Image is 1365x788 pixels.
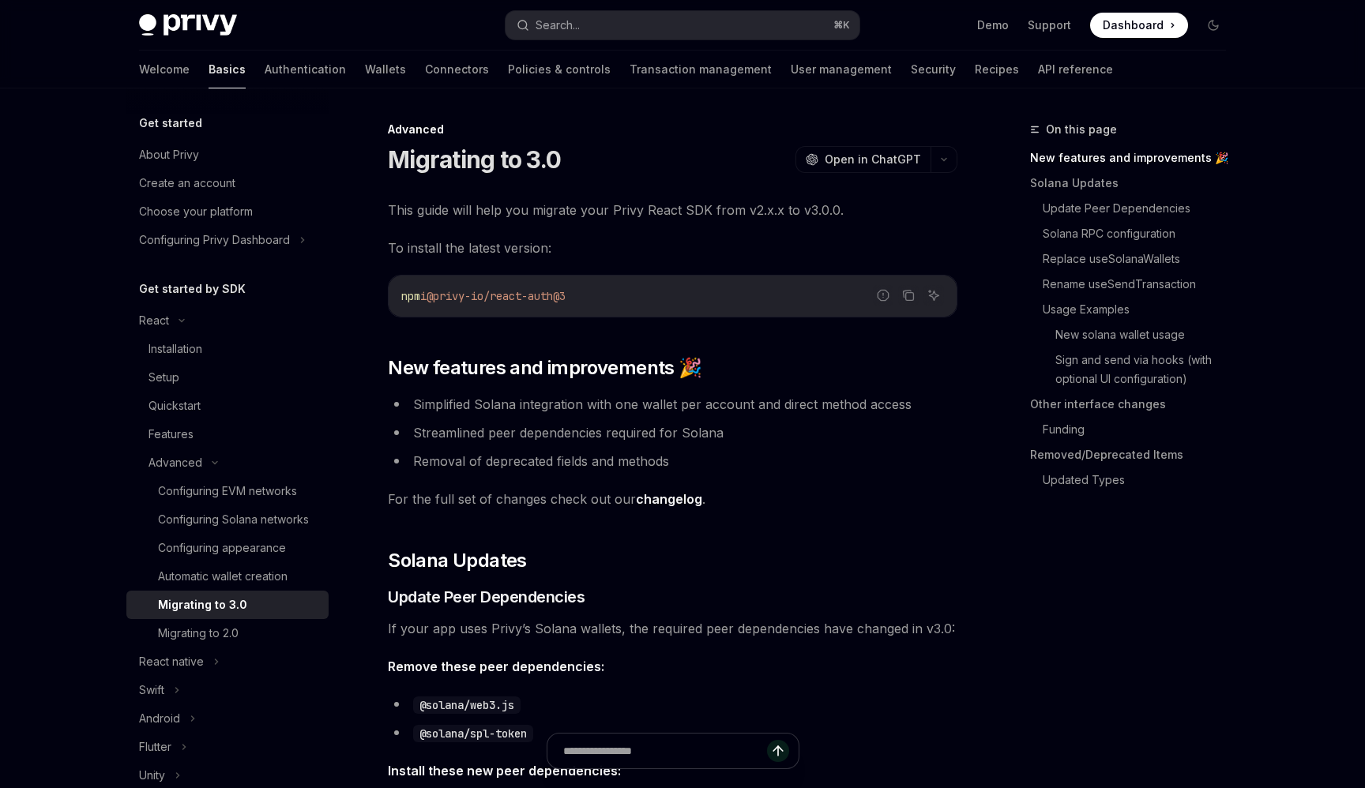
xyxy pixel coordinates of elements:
li: Removal of deprecated fields and methods [388,450,957,472]
a: New solana wallet usage [1055,322,1239,347]
a: Sign and send via hooks (with optional UI configuration) [1055,347,1239,392]
div: Create an account [139,174,235,193]
a: Policies & controls [508,51,611,88]
a: Setup [126,363,329,392]
a: Solana Updates [1030,171,1239,196]
div: Quickstart [149,396,201,415]
a: Recipes [975,51,1019,88]
a: Removed/Deprecated Items [1030,442,1239,467]
a: Update Peer Dependencies [1043,196,1239,221]
h5: Get started by SDK [139,280,246,298]
a: Migrating to 3.0 [126,591,329,619]
a: Rename useSendTransaction [1043,272,1239,297]
code: @solana/web3.js [413,696,521,714]
div: Flutter [139,737,171,756]
div: Automatic wallet creation [158,567,288,586]
a: Migrating to 2.0 [126,619,329,647]
div: About Privy [139,145,199,164]
a: Choose your platform [126,197,329,226]
a: Transaction management [630,51,772,88]
a: Basics [209,51,246,88]
div: Unity [139,766,165,785]
button: Toggle dark mode [1201,13,1226,38]
button: Send message [767,740,789,762]
a: Features [126,420,329,448]
a: Updated Types [1043,467,1239,493]
a: Demo [977,17,1009,33]
span: This guide will help you migrate your Privy React SDK from v2.x.x to v3.0.0. [388,199,957,221]
a: New features and improvements 🎉 [1030,145,1239,171]
a: Installation [126,335,329,363]
div: Choose your platform [139,202,253,221]
div: Features [149,425,194,444]
div: React [139,311,169,330]
li: Streamlined peer dependencies required for Solana [388,422,957,444]
span: To install the latest version: [388,237,957,259]
code: @solana/spl-token [413,725,533,742]
span: On this page [1046,120,1117,139]
div: Android [139,709,180,728]
a: changelog [636,491,702,508]
a: Configuring appearance [126,534,329,562]
div: Advanced [388,122,957,137]
a: Connectors [425,51,489,88]
a: Replace useSolanaWallets [1043,246,1239,272]
a: Authentication [265,51,346,88]
a: Dashboard [1090,13,1188,38]
span: Solana Updates [388,548,527,573]
a: Quickstart [126,392,329,420]
div: Swift [139,681,164,700]
a: Usage Examples [1043,297,1239,322]
button: Open in ChatGPT [795,146,931,173]
span: Update Peer Dependencies [388,586,585,608]
h5: Get started [139,114,202,133]
a: Other interface changes [1030,392,1239,417]
li: Simplified Solana integration with one wallet per account and direct method access [388,393,957,415]
div: Configuring appearance [158,538,286,557]
button: Ask AI [923,285,944,306]
span: @privy-io/react-auth@3 [427,289,566,303]
a: API reference [1038,51,1113,88]
span: New features and improvements 🎉 [388,355,701,381]
span: npm [401,289,420,303]
div: Migrating to 3.0 [158,595,247,614]
a: Funding [1043,417,1239,442]
div: Configuring Privy Dashboard [139,231,290,250]
button: Copy the contents from the code block [898,285,919,306]
div: Migrating to 2.0 [158,624,239,643]
a: Welcome [139,51,190,88]
strong: Remove these peer dependencies: [388,659,604,674]
button: Search...⌘K [506,11,859,39]
div: Advanced [149,453,202,472]
div: Search... [536,16,580,35]
a: Security [911,51,956,88]
div: Configuring Solana networks [158,510,309,529]
span: If your app uses Privy’s Solana wallets, the required peer dependencies have changed in v3.0: [388,617,957,640]
a: User management [791,51,892,88]
div: Setup [149,368,179,387]
a: About Privy [126,141,329,169]
a: Wallets [365,51,406,88]
span: i [420,289,427,303]
div: Configuring EVM networks [158,482,297,501]
div: React native [139,652,204,671]
a: Automatic wallet creation [126,562,329,591]
button: Report incorrect code [873,285,893,306]
a: Configuring EVM networks [126,477,329,505]
a: Support [1028,17,1071,33]
span: Open in ChatGPT [825,152,921,167]
a: Create an account [126,169,329,197]
a: Configuring Solana networks [126,505,329,534]
span: For the full set of changes check out our . [388,488,957,510]
span: Dashboard [1103,17,1164,33]
a: Solana RPC configuration [1043,221,1239,246]
span: ⌘ K [833,19,850,32]
h1: Migrating to 3.0 [388,145,561,174]
div: Installation [149,340,202,358]
img: dark logo [139,14,237,36]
